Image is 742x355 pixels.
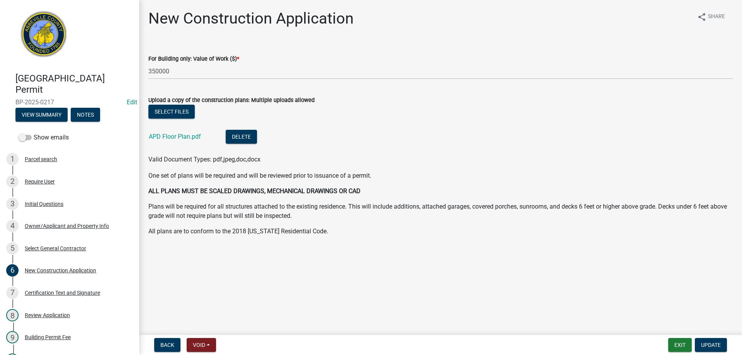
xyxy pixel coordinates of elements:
[148,171,733,180] p: One set of plans will be required and will be reviewed prior to issuance of a permit.
[6,287,19,299] div: 7
[187,338,216,352] button: Void
[701,342,721,348] span: Update
[25,290,100,296] div: Certification Text and Signature
[6,242,19,255] div: 5
[6,198,19,210] div: 3
[6,264,19,277] div: 6
[25,156,57,162] div: Parcel search
[71,112,100,118] wm-modal-confirm: Notes
[154,338,180,352] button: Back
[6,175,19,188] div: 2
[127,99,137,106] a: Edit
[148,105,195,119] button: Select files
[25,201,63,207] div: Initial Questions
[148,187,361,195] strong: ALL PLANS MUST BE SCALED DRAWINGS, MECHANICAL DRAWINGS OR CAD
[226,130,257,144] button: Delete
[193,342,205,348] span: Void
[15,99,124,106] span: BP-2025-0217
[127,99,137,106] wm-modal-confirm: Edit Application Number
[148,227,733,236] p: All plans are to conform to the 2018 [US_STATE] Residential Code.
[6,309,19,321] div: 8
[71,108,100,122] button: Notes
[697,12,706,22] i: share
[15,73,133,95] h4: [GEOGRAPHIC_DATA] Permit
[149,133,201,140] a: APD Floor Plan.pdf
[25,313,70,318] div: Review Application
[226,134,257,141] wm-modal-confirm: Delete Document
[148,156,260,163] span: Valid Document Types: pdf,jpeg,doc,docx
[25,223,109,229] div: Owner/Applicant and Property Info
[148,98,315,103] label: Upload a copy of the construction plans: Multiple uploads allowed
[6,331,19,343] div: 9
[668,338,692,352] button: Exit
[25,179,55,184] div: Require User
[19,133,69,142] label: Show emails
[160,342,174,348] span: Back
[15,108,68,122] button: View Summary
[25,246,86,251] div: Select General Contractor
[148,202,733,221] p: Plans will be required for all structures attached to the existing residence. This will include a...
[691,9,731,24] button: shareShare
[695,338,727,352] button: Update
[15,112,68,118] wm-modal-confirm: Summary
[6,153,19,165] div: 1
[15,8,72,65] img: Abbeville County, South Carolina
[148,9,354,28] h1: New Construction Application
[25,268,96,273] div: New Construction Application
[708,12,725,22] span: Share
[148,56,239,62] label: For Building only: Value of Work ($)
[6,220,19,232] div: 4
[25,335,71,340] div: Building Permit Fee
